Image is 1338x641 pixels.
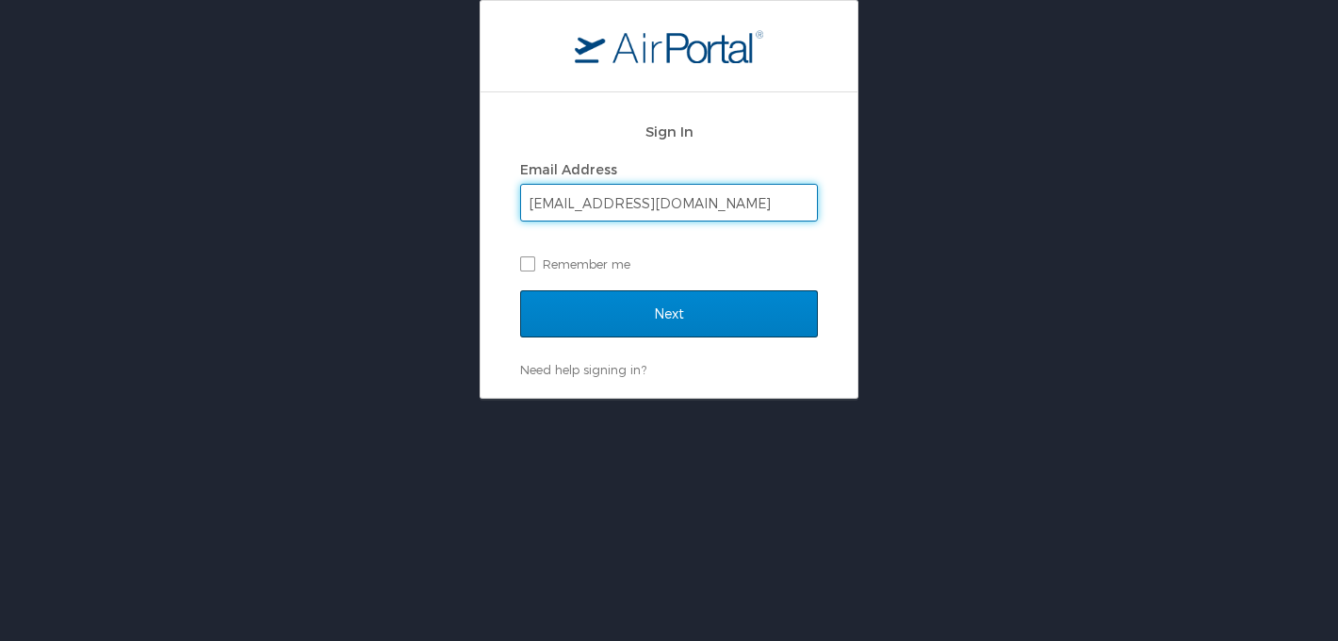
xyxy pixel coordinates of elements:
a: Need help signing in? [520,362,646,377]
img: logo [575,29,763,63]
h2: Sign In [520,121,818,142]
label: Remember me [520,250,818,278]
label: Email Address [520,161,617,177]
input: Next [520,290,818,337]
